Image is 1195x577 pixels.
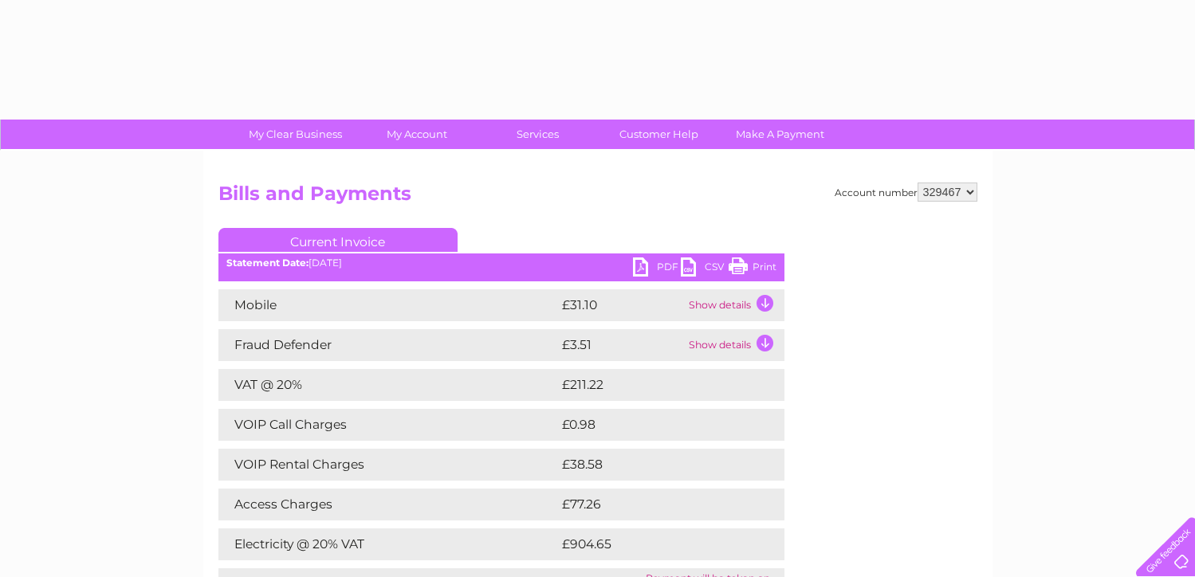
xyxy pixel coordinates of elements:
td: £31.10 [558,289,685,321]
td: £38.58 [558,449,753,481]
td: Show details [685,329,784,361]
td: Fraud Defender [218,329,558,361]
td: Access Charges [218,489,558,520]
a: Current Invoice [218,228,458,252]
div: [DATE] [218,257,784,269]
td: VAT @ 20% [218,369,558,401]
td: Electricity @ 20% VAT [218,528,558,560]
a: PDF [633,257,681,281]
td: VOIP Call Charges [218,409,558,441]
td: £211.22 [558,369,753,401]
a: Services [472,120,603,149]
td: VOIP Rental Charges [218,449,558,481]
div: Account number [835,183,977,202]
a: My Clear Business [230,120,361,149]
td: £77.26 [558,489,752,520]
b: Statement Date: [226,257,309,269]
a: Customer Help [593,120,725,149]
a: My Account [351,120,482,149]
a: CSV [681,257,729,281]
td: Mobile [218,289,558,321]
td: £3.51 [558,329,685,361]
td: Show details [685,289,784,321]
td: £0.98 [558,409,748,441]
td: £904.65 [558,528,757,560]
a: Print [729,257,776,281]
a: Make A Payment [714,120,846,149]
h2: Bills and Payments [218,183,977,213]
